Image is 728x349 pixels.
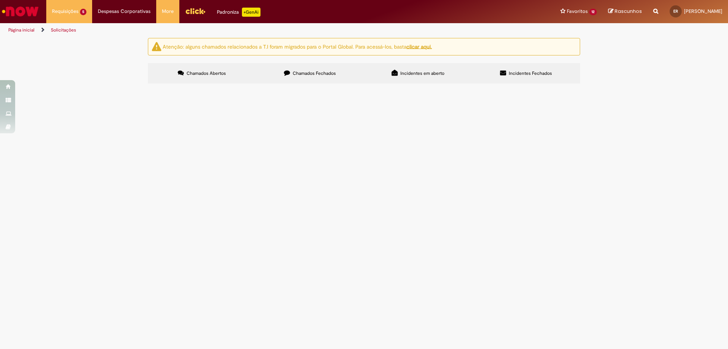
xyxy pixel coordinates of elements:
ng-bind-html: Atenção: alguns chamados relacionados a T.I foram migrados para o Portal Global. Para acessá-los,... [163,43,432,50]
ul: Trilhas de página [6,23,480,37]
span: More [162,8,174,15]
p: +GenAi [242,8,260,17]
span: [PERSON_NAME] [684,8,722,14]
div: Padroniza [217,8,260,17]
img: click_logo_yellow_360x200.png [185,5,206,17]
span: Despesas Corporativas [98,8,151,15]
span: Favoritos [567,8,588,15]
span: Incidentes em aberto [400,70,444,76]
a: Solicitações [51,27,76,33]
img: ServiceNow [1,4,40,19]
a: Página inicial [8,27,35,33]
span: Chamados Abertos [187,70,226,76]
a: clicar aqui. [406,43,432,50]
span: Incidentes Fechados [509,70,552,76]
span: Chamados Fechados [293,70,336,76]
span: ER [673,9,678,14]
a: Rascunhos [608,8,642,15]
span: Requisições [52,8,78,15]
span: 12 [589,9,597,15]
span: 5 [80,9,86,15]
span: Rascunhos [615,8,642,15]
